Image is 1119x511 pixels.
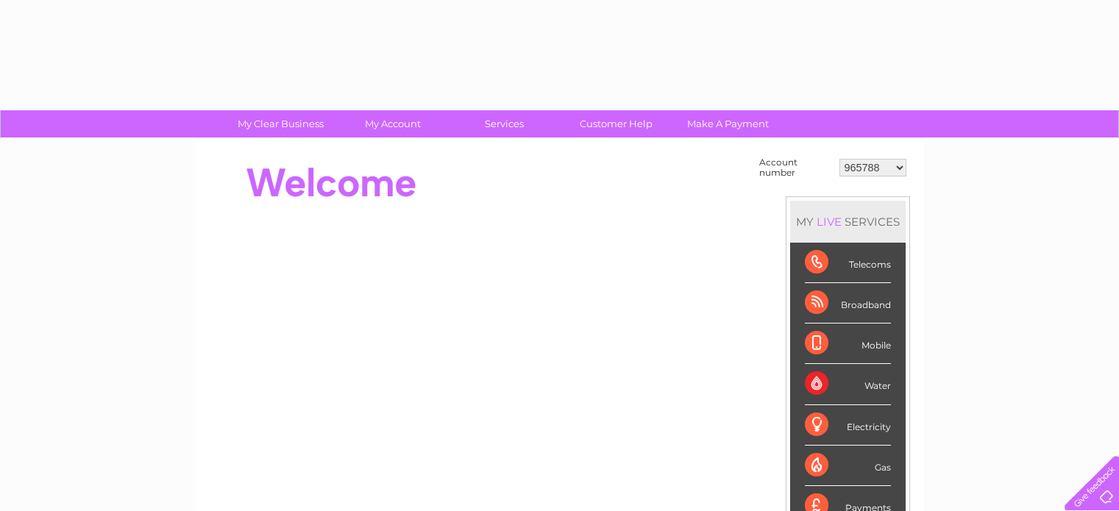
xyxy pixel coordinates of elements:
div: Broadband [805,283,891,324]
div: Telecoms [805,243,891,283]
td: Account number [756,154,836,182]
a: My Clear Business [220,110,341,137]
a: Customer Help [555,110,677,137]
div: MY SERVICES [790,201,906,243]
div: Gas [805,446,891,486]
div: Water [805,364,891,404]
a: Services [444,110,565,137]
div: Mobile [805,324,891,364]
a: My Account [332,110,453,137]
a: Make A Payment [667,110,789,137]
div: Electricity [805,405,891,446]
div: LIVE [814,215,845,229]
